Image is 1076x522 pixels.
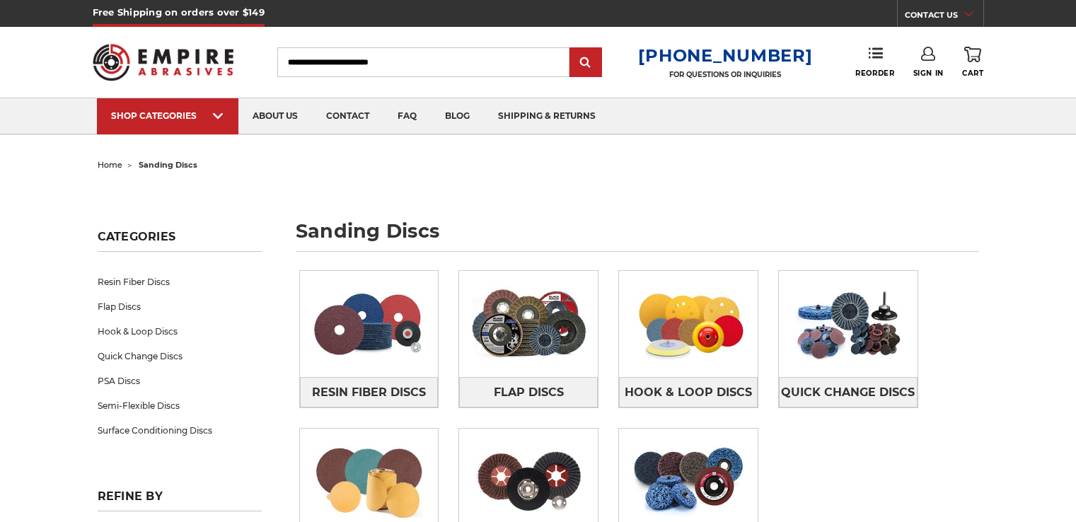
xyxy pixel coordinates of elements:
img: Empire Abrasives [93,35,234,90]
a: about us [238,98,312,134]
img: Resin Fiber Discs [300,275,439,373]
input: Submit [572,49,600,77]
h1: sanding discs [296,221,979,252]
a: contact [312,98,383,134]
a: Hook & Loop Discs [98,319,262,344]
span: Flap Discs [494,381,564,405]
a: CONTACT US [905,7,983,27]
span: Cart [962,69,983,78]
a: Quick Change Discs [98,344,262,369]
span: Hook & Loop Discs [625,381,752,405]
a: Semi-Flexible Discs [98,393,262,418]
div: SHOP CATEGORIES [111,110,224,121]
span: Resin Fiber Discs [312,381,426,405]
a: Quick Change Discs [779,377,918,407]
a: blog [431,98,484,134]
a: faq [383,98,431,134]
p: FOR QUESTIONS OR INQUIRIES [638,70,812,79]
a: shipping & returns [484,98,610,134]
img: Quick Change Discs [779,275,918,373]
a: Flap Discs [98,294,262,319]
a: Hook & Loop Discs [619,377,758,407]
span: Reorder [855,69,894,78]
a: home [98,160,122,170]
h5: Refine by [98,489,262,511]
span: Sign In [913,69,944,78]
a: Resin Fiber Discs [98,269,262,294]
img: Flap Discs [459,275,598,373]
a: Cart [962,47,983,78]
span: sanding discs [139,160,197,170]
a: Flap Discs [459,377,598,407]
a: [PHONE_NUMBER] [638,45,812,66]
a: Reorder [855,47,894,77]
h5: Categories [98,230,262,252]
span: Quick Change Discs [781,381,915,405]
img: Hook & Loop Discs [619,275,758,373]
a: Surface Conditioning Discs [98,418,262,443]
a: Resin Fiber Discs [300,377,439,407]
a: PSA Discs [98,369,262,393]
